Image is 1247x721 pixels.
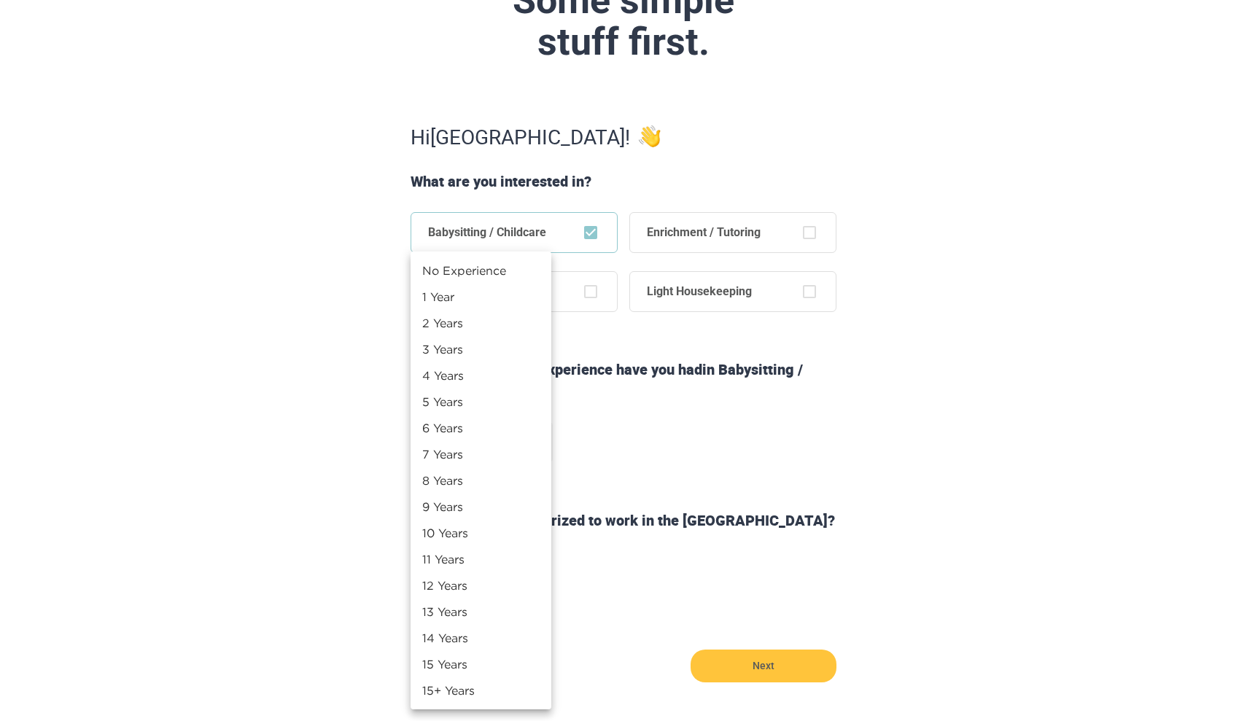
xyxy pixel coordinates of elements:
[411,546,551,572] li: 11 Years
[411,651,551,677] li: 15 Years
[411,677,551,704] li: 15+ Years
[411,625,551,651] li: 14 Years
[411,415,551,441] li: 6 Years
[411,362,551,389] li: 4 Years
[411,389,551,415] li: 5 Years
[411,257,551,284] li: No Experience
[411,572,551,599] li: 12 Years
[411,494,551,520] li: 9 Years
[411,467,551,494] li: 8 Years
[411,284,551,310] li: 1 Year
[411,599,551,625] li: 13 Years
[411,310,551,336] li: 2 Years
[411,520,551,546] li: 10 Years
[411,441,551,467] li: 7 Years
[411,336,551,362] li: 3 Years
